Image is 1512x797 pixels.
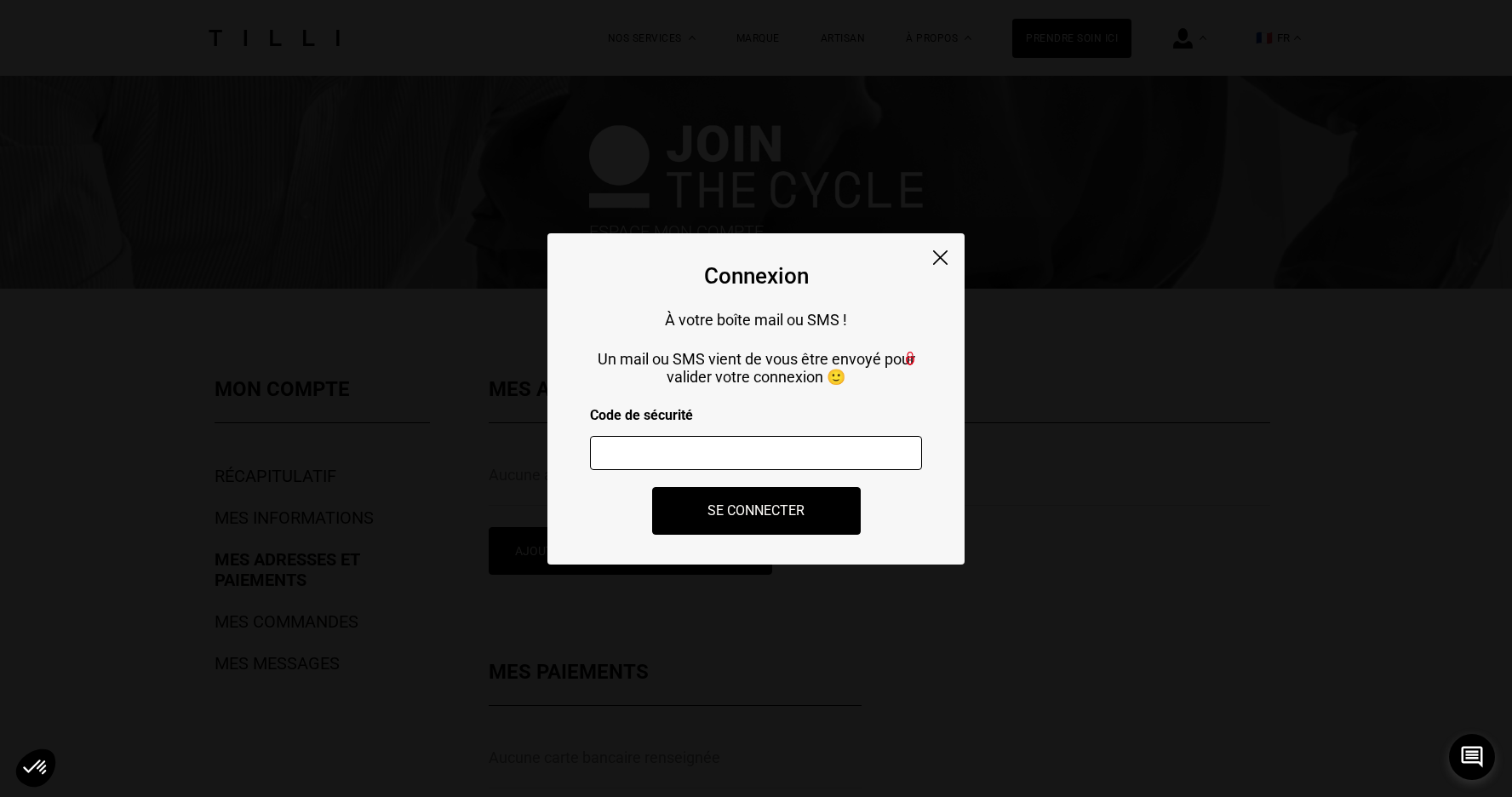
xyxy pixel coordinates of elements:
p: Code de sécurité [590,407,922,423]
img: close [933,250,948,265]
div: Connexion [704,263,809,289]
button: Se connecter [652,487,861,535]
p: Un mail ou SMS vient de vous être envoyé pour valider votre connexion 🙂 [590,350,922,386]
p: À votre boîte mail ou SMS ! [590,311,922,329]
